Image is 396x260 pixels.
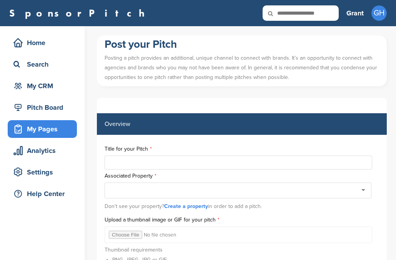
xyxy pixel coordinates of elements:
[105,217,379,223] label: Upload a thumbnail image or GIF for your pitch
[12,187,77,201] div: Help Center
[12,165,77,179] div: Settings
[105,200,379,213] div: Don't see your property? in order to add a pitch.
[346,5,364,22] a: Grant
[12,57,77,71] div: Search
[12,144,77,158] div: Analytics
[105,121,130,127] label: Overview
[105,146,379,152] label: Title for your Pitch
[105,37,379,51] h1: Post your Pitch
[371,5,387,21] span: GH
[8,55,77,73] a: Search
[8,185,77,203] a: Help Center
[8,142,77,159] a: Analytics
[12,36,77,50] div: Home
[8,34,77,52] a: Home
[164,203,208,210] a: Create a property
[12,101,77,114] div: Pitch Board
[8,120,77,138] a: My Pages
[9,8,150,18] a: SponsorPitch
[8,99,77,116] a: Pitch Board
[346,8,364,18] h3: Grant
[105,51,379,84] p: Posting a pitch provides an additional, unique channel to connect with brands. It’s an opportunit...
[12,122,77,136] div: My Pages
[8,163,77,181] a: Settings
[105,173,379,179] label: Associated Property
[12,79,77,93] div: My CRM
[8,77,77,95] a: My CRM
